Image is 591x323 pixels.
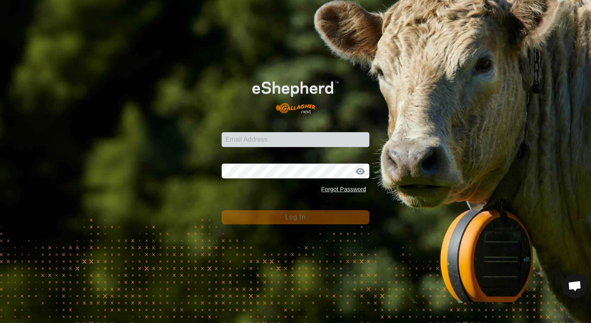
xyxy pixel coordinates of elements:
[321,186,366,192] a: Forgot Password
[563,273,587,298] a: Open chat
[222,210,369,224] button: Log In
[285,214,305,221] span: Log In
[236,69,355,119] img: E-shepherd Logo
[222,132,369,147] input: Email Address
